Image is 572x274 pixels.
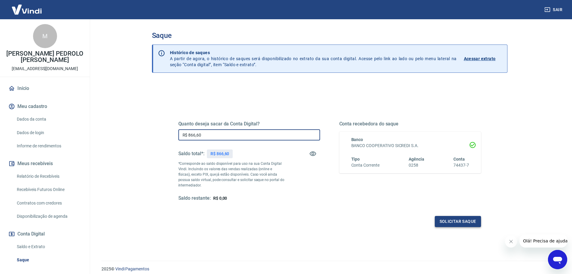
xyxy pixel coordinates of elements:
span: Conta [453,157,465,162]
a: Vindi Pagamentos [115,266,149,271]
a: Saldo e Extrato [14,241,83,253]
button: Meu cadastro [7,100,83,113]
span: R$ 0,00 [213,196,227,201]
button: Sair [543,4,565,15]
span: Tipo [351,157,360,162]
p: [EMAIL_ADDRESS][DOMAIN_NAME] [12,66,78,72]
a: Informe de rendimentos [14,140,83,152]
h5: Saldo restante: [178,195,211,202]
p: A partir de agora, o histórico de saques será disponibilizado no extrato da sua conta digital. Ac... [170,50,457,68]
a: Relatório de Recebíveis [14,170,83,183]
span: Banco [351,137,363,142]
button: Meus recebíveis [7,157,83,170]
img: Vindi [7,0,46,19]
h5: Saldo total*: [178,151,204,157]
a: Início [7,82,83,95]
h6: Conta Corrente [351,162,380,168]
button: Conta Digital [7,227,83,241]
p: [PERSON_NAME] PEDROLO [PERSON_NAME] [5,51,85,63]
p: 2025 © [101,266,558,272]
p: *Corresponde ao saldo disponível para uso na sua Conta Digital Vindi. Incluindo os valores das ve... [178,161,285,188]
h3: Saque [152,31,507,40]
iframe: Botão para abrir a janela de mensagens [548,250,567,269]
a: Saque [14,254,83,266]
h6: 0258 [409,162,424,168]
h5: Conta recebedora do saque [339,121,481,127]
a: Dados de login [14,127,83,139]
h6: BANCO COOPERATIVO SICREDI S.A. [351,143,469,149]
a: Disponibilização de agenda [14,210,83,223]
h5: Quanto deseja sacar da Conta Digital? [178,121,320,127]
p: R$ 866,60 [210,151,229,157]
p: Histórico de saques [170,50,457,56]
span: Olá! Precisa de ajuda? [4,4,50,9]
iframe: Mensagem da empresa [519,234,567,248]
iframe: Fechar mensagem [505,236,517,248]
div: M [33,24,57,48]
a: Acessar extrato [464,50,502,68]
a: Contratos com credores [14,197,83,209]
span: Agência [409,157,424,162]
a: Recebíveis Futuros Online [14,183,83,196]
button: Solicitar saque [435,216,481,227]
h6: 74437-7 [453,162,469,168]
a: Dados da conta [14,113,83,125]
p: Acessar extrato [464,56,496,62]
